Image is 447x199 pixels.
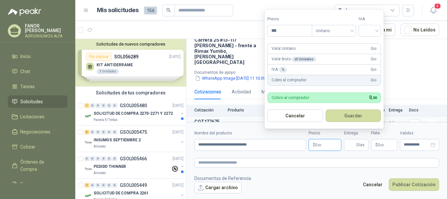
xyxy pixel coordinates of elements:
img: Logo peakr [8,8,41,16]
p: GSOL005475 [120,130,147,134]
p: COT177675 [194,119,224,124]
div: Solicitudes de nuevos compradoresPor cotizarSOL056289[DATE] KIT ANTIDERRAME3 UnidadesPor cotizarS... [75,39,186,87]
p: Producto [228,108,321,112]
button: No Leídos [401,24,439,36]
a: Inicio [8,50,67,63]
div: 0 [101,130,106,134]
div: 0 [101,183,106,188]
img: Company Logo [84,165,92,173]
p: Docs [409,108,422,112]
span: Inicio [20,53,31,60]
p: Cobro al comprador [272,77,306,83]
span: 0 [315,143,321,147]
span: $ [375,143,378,147]
a: 5 0 0 0 0 0 GSOL005475[DATE] Company LogoINSUMOS SEPTIEMBRE 2Almatec [84,128,185,149]
div: x 5 Unidades [292,57,316,62]
button: Solicitudes de nuevos compradores [78,42,184,47]
p: FANOR [PERSON_NAME] [25,24,67,33]
span: Órdenes de Compra [20,158,61,173]
div: 3 [84,183,89,188]
p: SOLICITUD DE COMPRA 2270-2271 Y 2272 [94,110,173,117]
p: IVA [272,67,287,73]
div: Solicitudes de tus compradores [75,87,186,99]
label: Precio [267,16,312,22]
button: Guardar [326,109,381,122]
p: GSOL005449 [120,183,147,188]
div: 0 [107,130,112,134]
label: Nombre del producto [194,130,306,136]
div: 0 [107,156,112,161]
span: Negociaciones [20,128,50,135]
div: 0 [107,183,112,188]
div: 0 [112,130,117,134]
label: Precio [309,130,341,136]
p: [DATE] [172,182,184,189]
span: ,00 [371,96,377,100]
span: Chat [20,68,30,75]
p: [DATE] [172,103,184,109]
p: Cobro al comprador [272,95,309,100]
p: Almatec [94,144,106,149]
a: Cotizar [8,141,67,153]
p: SOLICITUD DE COMPRA 2261 [94,190,149,196]
a: Órdenes de Compra [8,156,67,175]
a: 1 0 0 0 0 0 GSOL005480[DATE] Company LogoSOLICITUD DE COMPRA 2270-2271 Y 2272Panela El Trébol [84,102,185,123]
p: Entrega [389,108,405,112]
span: Días [356,139,365,150]
span: Remisiones [20,181,45,188]
a: Tareas [8,80,67,93]
span: 156 [144,7,157,14]
span: Cotizar [20,143,35,150]
a: 0 0 0 0 0 0 GSOL005466[DATE] Company LogoPEDIDO THINNERAlmatec [84,155,185,176]
div: Cotizaciones [194,88,221,95]
div: 0 [90,156,95,161]
div: 0 [90,103,95,108]
p: [DATE] [172,129,184,135]
span: Licitaciones [20,113,45,120]
button: Cancelar [267,109,323,122]
button: 4 [427,5,439,16]
p: Documentos de Referencia [194,175,251,182]
button: Cancelar [359,178,386,191]
span: 0 [378,143,384,147]
div: 0 [112,156,117,161]
a: Chat [8,65,67,78]
div: 0 [107,103,112,108]
label: Entrega [344,130,368,136]
span: search [166,8,171,12]
div: 0 [96,103,100,108]
span: Solicitudes [20,98,43,105]
div: 0 [96,156,100,161]
button: WhatsApp Image [DATE] 11.10.09 AM.jpeg [194,75,283,82]
p: 8 días [389,119,405,127]
span: 0 [369,95,377,100]
button: Publicar Cotización [389,178,439,191]
div: 0 [112,103,117,108]
a: Remisiones [8,178,67,190]
label: Flete [371,130,397,136]
div: % [279,67,287,72]
span: ,00 [373,68,377,71]
p: INSUMOS SEPTIEMBRE 2 [94,137,141,143]
span: 0 [371,46,377,52]
p: Cotización [194,108,224,112]
div: 0 [96,130,100,134]
p: Carrera 25 #13-117 [PERSON_NAME] - frente a Rimax Yumbo , [PERSON_NAME][GEOGRAPHIC_DATA] [194,37,266,65]
div: 1 [84,103,89,108]
h1: Mis solicitudes [97,6,139,15]
button: Cargar archivo [194,182,241,194]
div: 0 [84,156,89,161]
a: Negociaciones [8,126,67,138]
a: Solicitudes [8,95,67,108]
div: 0 [101,156,106,161]
div: 0 [101,103,106,108]
span: Tareas [20,83,35,90]
img: Company Logo [84,139,92,147]
p: [DATE] [172,156,184,162]
div: 5 [84,130,89,134]
div: 0 [112,183,117,188]
a: Licitaciones [8,110,67,123]
span: 0 [371,67,377,73]
div: 0 [96,183,100,188]
div: Actividad [232,88,251,95]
